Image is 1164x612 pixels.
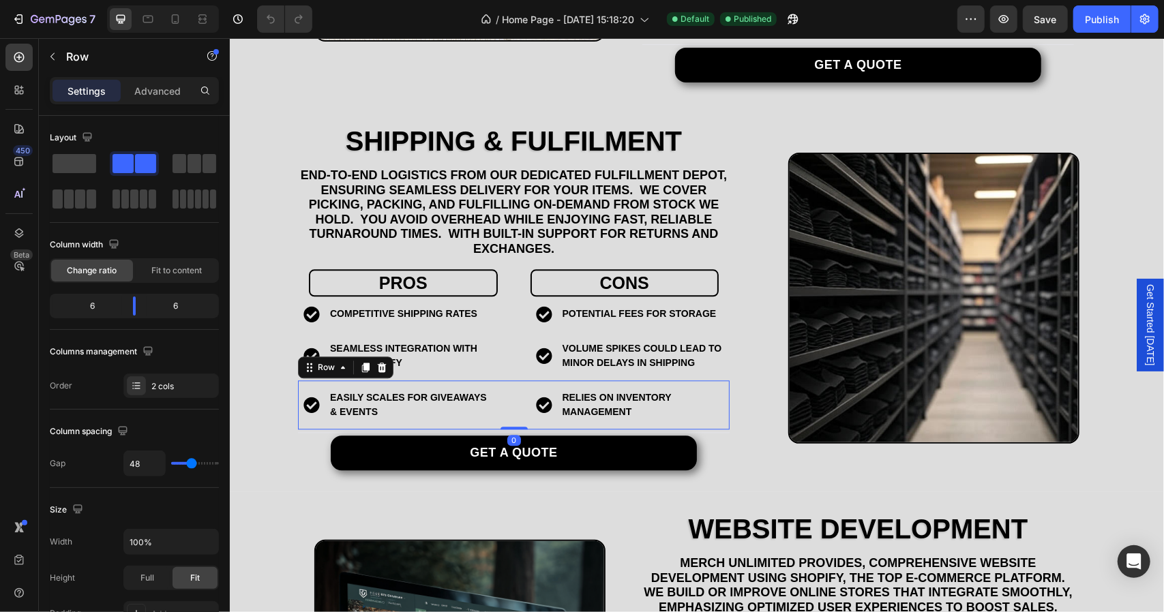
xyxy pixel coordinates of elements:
[681,13,709,25] span: Default
[414,518,843,577] p: Merch Unlimited provides, comprehensive website development using Shopify, the top e-commerce pla...
[147,296,216,316] div: 6
[134,84,181,98] p: Advanced
[190,572,200,584] span: Fit
[50,129,95,147] div: Layout
[50,457,65,470] div: Gap
[50,343,156,361] div: Columns management
[68,88,500,118] h2: Shipping & Fulfilment
[100,269,248,283] p: Competitive shipping rates
[333,352,493,381] p: Relies on inventory management
[333,269,487,283] p: Potential fees for Storage
[1118,545,1150,578] div: Open Intercom Messenger
[496,12,499,27] span: /
[101,397,467,432] a: Get a quote
[914,246,927,328] span: Get Started [DATE]
[1073,5,1131,33] button: Publish
[50,423,131,441] div: Column spacing
[584,18,672,36] p: Get a quote
[502,12,634,27] span: Home Page - [DATE] 15:18:20
[85,323,108,335] div: Row
[278,397,291,408] div: 0
[303,234,487,256] p: cons
[50,536,72,548] div: Width
[10,249,33,260] div: Beta
[66,48,182,65] p: Row
[1085,12,1119,27] div: Publish
[257,5,312,33] div: Undo/Redo
[82,234,265,256] p: pros
[1023,5,1068,33] button: Save
[50,236,122,254] div: Column width
[734,13,771,25] span: Published
[151,264,202,277] span: Fit to content
[445,10,811,44] a: Get a quote
[70,130,498,219] p: end-to-end logistics from our dedicated Fulfillment Depot, ensuring seamless delivery for your it...
[100,303,260,332] p: Seamless integration with your Shopify
[151,380,215,393] div: 2 cols
[413,476,844,506] h2: Website Development
[240,406,327,424] p: Get a quote
[13,145,33,156] div: 450
[53,296,122,316] div: 6
[558,114,850,406] img: gempages_547487054036992825-f3519fd9-93a3-497e-8cb9-ae287a06eaf0.jpg
[50,380,72,392] div: Order
[333,303,493,332] p: volume spikes could lead to minor delays in shipping
[50,501,86,519] div: Size
[230,38,1164,612] iframe: Design area
[140,572,154,584] span: Full
[68,84,106,98] p: Settings
[89,11,95,27] p: 7
[100,352,260,381] p: Easily scales for giveaways & events
[50,572,75,584] div: Height
[68,264,117,277] span: Change ratio
[1034,14,1057,25] span: Save
[124,451,165,476] input: Auto
[5,5,102,33] button: 7
[124,530,218,554] input: Auto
